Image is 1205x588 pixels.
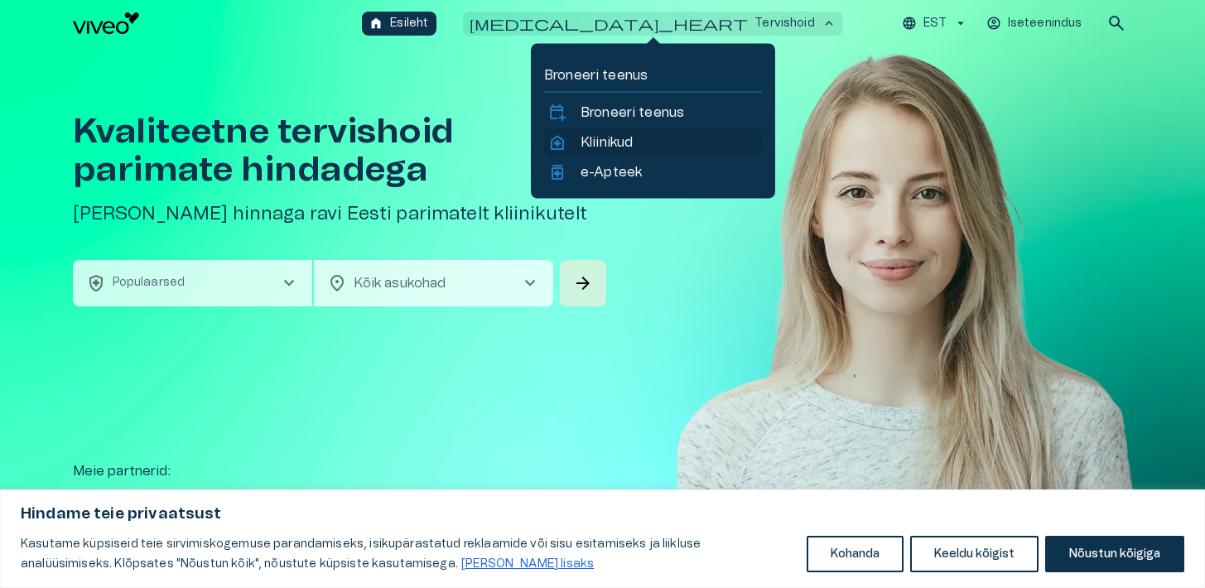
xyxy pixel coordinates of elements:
[362,12,436,36] button: homeEsileht
[822,16,836,31] span: keyboard_arrow_up
[1100,7,1133,40] button: open search modal
[520,273,540,293] span: chevron_right
[547,162,759,182] a: medicatione-Apteek
[547,103,759,123] a: calendar_add_onBroneeri teenus
[73,12,356,34] a: Navigate to homepage
[1008,15,1082,32] p: Iseteenindus
[910,536,1039,572] button: Keeldu kõigist
[327,273,347,293] span: location_on
[21,534,794,574] p: Kasutame küpsiseid teie sirvimiskogemuse parandamiseks, isikupärastatud reklaamide või sisu esita...
[369,16,383,31] span: home
[581,133,633,152] p: Kliinikud
[544,65,762,85] p: Broneeri teenus
[73,461,1133,481] p: Meie partnerid :
[86,273,106,293] span: health_and_safety
[73,12,139,34] img: Viveo logo
[460,557,595,571] a: Loe lisaks
[547,133,567,152] span: home_health
[354,273,494,293] p: Kõik asukohad
[560,260,606,306] button: Search
[547,162,567,182] span: medication
[807,536,904,572] button: Kohanda
[581,103,684,123] p: Broneeri teenus
[581,162,642,182] p: e-Apteek
[573,273,593,293] span: arrow_forward
[463,12,843,36] button: [MEDICAL_DATA]_heartTervishoidkeyboard_arrow_up
[73,113,610,189] h1: Kvaliteetne tervishoid parimate hindadega
[547,103,567,123] span: calendar_add_on
[899,12,970,36] button: EST
[21,504,1184,524] p: Hindame teie privaatsust
[1106,13,1126,33] span: search
[390,15,428,32] p: Esileht
[73,202,610,226] h5: [PERSON_NAME] hinnaga ravi Eesti parimatelt kliinikutelt
[677,46,1133,581] img: Woman smiling
[73,260,312,306] button: health_and_safetyPopulaarsedchevron_right
[470,16,748,31] span: [MEDICAL_DATA]_heart
[754,15,815,32] p: Tervishoid
[984,12,1087,36] button: Iseteenindus
[1045,536,1184,572] button: Nõustun kõigiga
[113,274,186,292] p: Populaarsed
[279,273,299,293] span: chevron_right
[547,133,759,152] a: home_healthKliinikud
[923,15,946,32] p: EST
